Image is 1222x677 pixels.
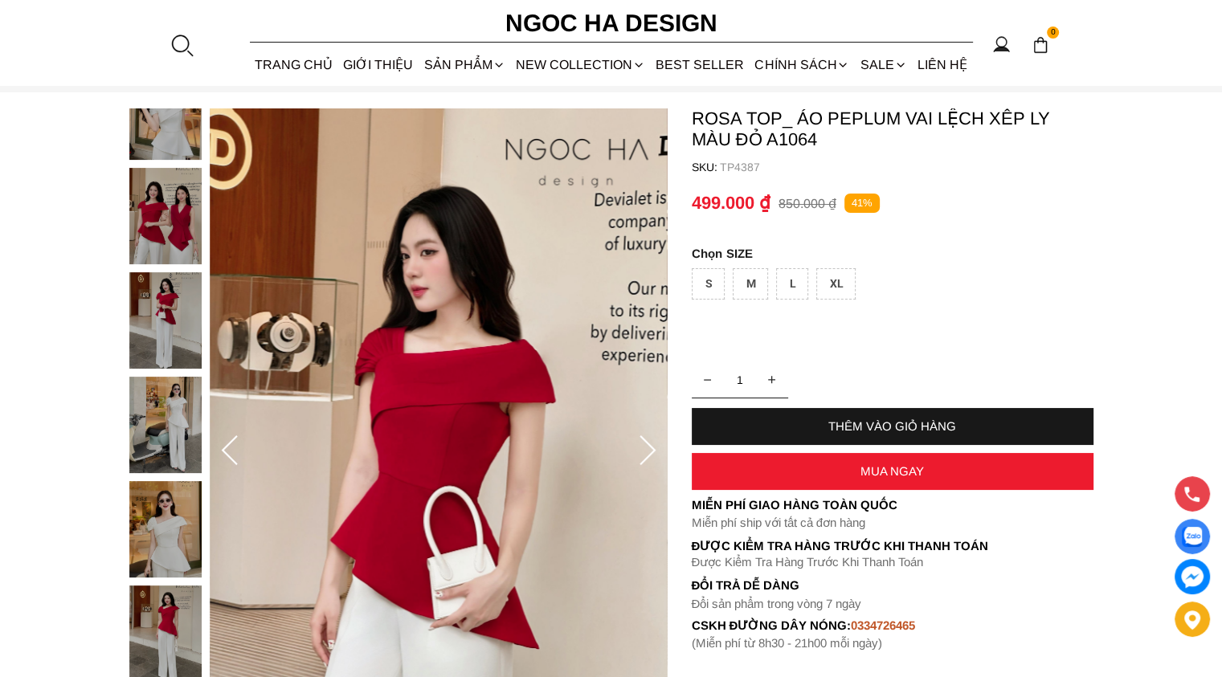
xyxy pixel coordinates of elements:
div: THÊM VÀO GIỎ HÀNG [692,419,1093,433]
img: Rosa Top_ Áo Peplum Vai Lệch Xếp Ly Màu Đỏ A1064_mini_1 [129,63,202,160]
p: Rosa Top_ Áo Peplum Vai Lệch Xếp Ly Màu Đỏ A1064 [692,108,1093,150]
p: 41% [844,194,880,214]
font: cskh đường dây nóng: [692,618,852,632]
img: Display image [1182,527,1202,547]
img: Rosa Top_ Áo Peplum Vai Lệch Xếp Ly Màu Đỏ A1064_mini_4 [129,377,202,473]
img: Rosa Top_ Áo Peplum Vai Lệch Xếp Ly Màu Đỏ A1064_mini_5 [129,481,202,577]
font: Đổi sản phẩm trong vòng 7 ngày [692,597,862,610]
a: BEST SELLER [651,43,750,86]
p: Được Kiểm Tra Hàng Trước Khi Thanh Toán [692,539,1093,553]
p: Được Kiểm Tra Hàng Trước Khi Thanh Toán [692,555,1093,569]
div: M [733,268,768,300]
p: SIZE [692,247,1093,260]
span: 0 [1047,27,1060,39]
div: Chính sách [750,43,855,86]
font: (Miễn phí từ 8h30 - 21h00 mỗi ngày) [692,636,882,650]
p: 850.000 ₫ [779,196,836,211]
div: MUA NGAY [692,464,1093,478]
font: Miễn phí giao hàng toàn quốc [692,498,897,512]
div: XL [816,268,856,300]
font: 0334726465 [851,618,915,632]
input: Quantity input [692,364,788,396]
div: L [776,268,808,300]
p: 499.000 ₫ [692,193,770,214]
img: Rosa Top_ Áo Peplum Vai Lệch Xếp Ly Màu Đỏ A1064_mini_3 [129,272,202,369]
a: LIÊN HỆ [912,43,972,86]
a: GIỚI THIỆU [338,43,419,86]
a: SALE [855,43,912,86]
font: Miễn phí ship với tất cả đơn hàng [692,516,865,529]
div: SẢN PHẨM [419,43,510,86]
h6: Đổi trả dễ dàng [692,578,1093,592]
a: NEW COLLECTION [510,43,650,86]
a: Ngoc Ha Design [491,4,732,43]
img: Rosa Top_ Áo Peplum Vai Lệch Xếp Ly Màu Đỏ A1064_mini_2 [129,168,202,264]
div: S [692,268,725,300]
a: TRANG CHỦ [250,43,338,86]
img: img-CART-ICON-ksit0nf1 [1032,36,1049,54]
a: messenger [1175,559,1210,594]
h6: SKU: [692,161,720,173]
p: TP4387 [720,161,1093,173]
a: Display image [1175,519,1210,554]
